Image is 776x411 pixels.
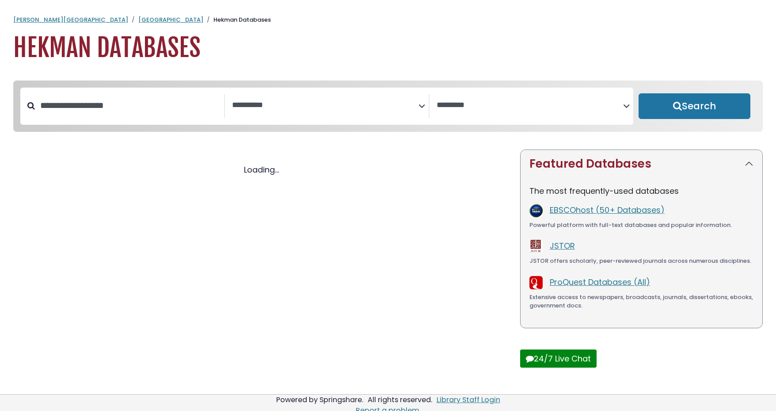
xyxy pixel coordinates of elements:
button: 24/7 Live Chat [520,350,597,368]
textarea: Search [437,101,623,110]
textarea: Search [232,101,418,110]
nav: Search filters [13,81,763,132]
a: [GEOGRAPHIC_DATA] [138,15,203,24]
div: Extensive access to newspapers, broadcasts, journals, dissertations, ebooks, government docs. [529,293,753,310]
div: Powerful platform with full-text databases and popular information. [529,221,753,230]
button: Featured Databases [521,150,762,178]
div: JSTOR offers scholarly, peer-reviewed journals across numerous disciplines. [529,257,753,265]
div: Powered by Springshare. [275,395,365,405]
button: Submit for Search Results [639,93,750,119]
li: Hekman Databases [203,15,271,24]
a: EBSCOhost (50+ Databases) [550,204,665,215]
div: All rights reserved. [366,395,434,405]
nav: breadcrumb [13,15,763,24]
a: JSTOR [550,240,575,251]
div: Loading... [13,164,510,176]
a: [PERSON_NAME][GEOGRAPHIC_DATA] [13,15,128,24]
a: ProQuest Databases (All) [550,277,650,288]
a: Library Staff Login [437,395,500,405]
h1: Hekman Databases [13,33,763,63]
input: Search database by title or keyword [35,98,224,113]
p: The most frequently-used databases [529,185,753,197]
